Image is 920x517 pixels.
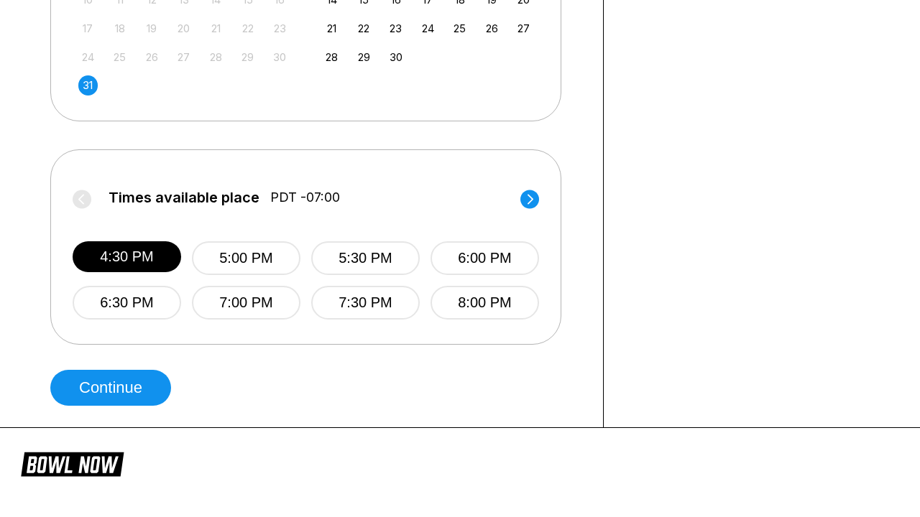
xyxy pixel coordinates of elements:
div: Not available Friday, August 22nd, 2025 [238,19,257,38]
div: Choose Thursday, September 25th, 2025 [450,19,469,38]
div: Choose Sunday, September 28th, 2025 [322,47,341,67]
div: Choose Sunday, August 31st, 2025 [78,75,98,95]
div: Choose Sunday, September 21st, 2025 [322,19,341,38]
div: Choose Wednesday, September 24th, 2025 [418,19,438,38]
div: Not available Sunday, August 24th, 2025 [78,47,98,67]
button: 5:00 PM [192,241,300,275]
div: Choose Saturday, September 27th, 2025 [514,19,533,38]
div: Choose Tuesday, September 23rd, 2025 [386,19,405,38]
div: Not available Thursday, August 21st, 2025 [206,19,226,38]
div: Not available Thursday, August 28th, 2025 [206,47,226,67]
div: Not available Monday, August 25th, 2025 [110,47,129,67]
div: Choose Friday, September 26th, 2025 [482,19,502,38]
div: Not available Wednesday, August 20th, 2025 [174,19,193,38]
div: Not available Monday, August 18th, 2025 [110,19,129,38]
button: 6:00 PM [431,241,539,275]
button: 4:30 PM [73,241,181,272]
span: Times available place [109,190,259,205]
div: Not available Wednesday, August 27th, 2025 [174,47,193,67]
button: Continue [50,370,171,406]
span: PDT -07:00 [270,190,340,205]
button: 7:00 PM [192,286,300,320]
button: 7:30 PM [311,286,420,320]
button: 8:00 PM [431,286,539,320]
div: Not available Tuesday, August 19th, 2025 [142,19,162,38]
div: Not available Sunday, August 17th, 2025 [78,19,98,38]
div: Choose Monday, September 29th, 2025 [354,47,374,67]
button: 6:30 PM [73,286,181,320]
div: Not available Friday, August 29th, 2025 [238,47,257,67]
div: Not available Saturday, August 30th, 2025 [270,47,290,67]
div: Choose Tuesday, September 30th, 2025 [386,47,405,67]
div: Choose Monday, September 22nd, 2025 [354,19,374,38]
button: 5:30 PM [311,241,420,275]
div: Not available Tuesday, August 26th, 2025 [142,47,162,67]
div: Not available Saturday, August 23rd, 2025 [270,19,290,38]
